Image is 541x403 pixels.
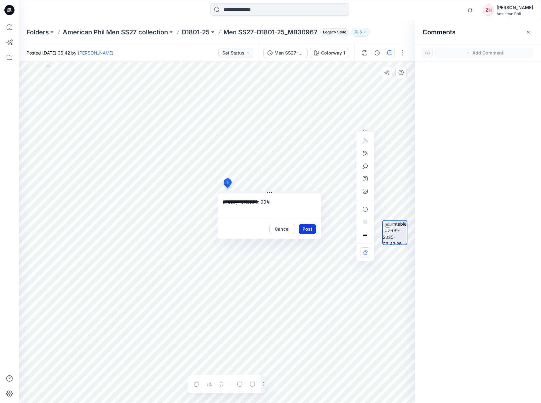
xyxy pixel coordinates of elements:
[320,28,349,36] span: Legacy Style
[263,48,308,58] button: Men SS27-D1801-25_MB30967
[318,28,349,37] button: Legacy Style
[26,28,49,37] a: Folders
[423,28,456,36] h2: Comments
[483,4,494,16] div: ZH
[274,49,303,56] div: Men SS27-D1801-25_MB30967
[182,28,210,37] a: D1801-25
[63,28,168,37] a: American Phil Men SS27 collection
[26,49,113,56] span: Posted [DATE] 06:42 by
[269,224,295,234] button: Cancel
[497,11,533,16] div: American Phil
[299,224,316,234] button: Post
[497,4,533,11] div: [PERSON_NAME]
[78,50,113,55] a: [PERSON_NAME]
[223,28,318,37] p: Men SS27-D1801-25_MB30967
[435,48,533,58] button: Add Comment
[227,180,228,186] span: 1
[372,48,382,58] button: Details
[310,48,349,58] button: Colorway 1
[352,28,370,37] button: 5
[383,221,407,245] img: turntable-02-09-2025-06:42:26
[360,29,362,36] p: 5
[321,49,345,56] div: Colorway 1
